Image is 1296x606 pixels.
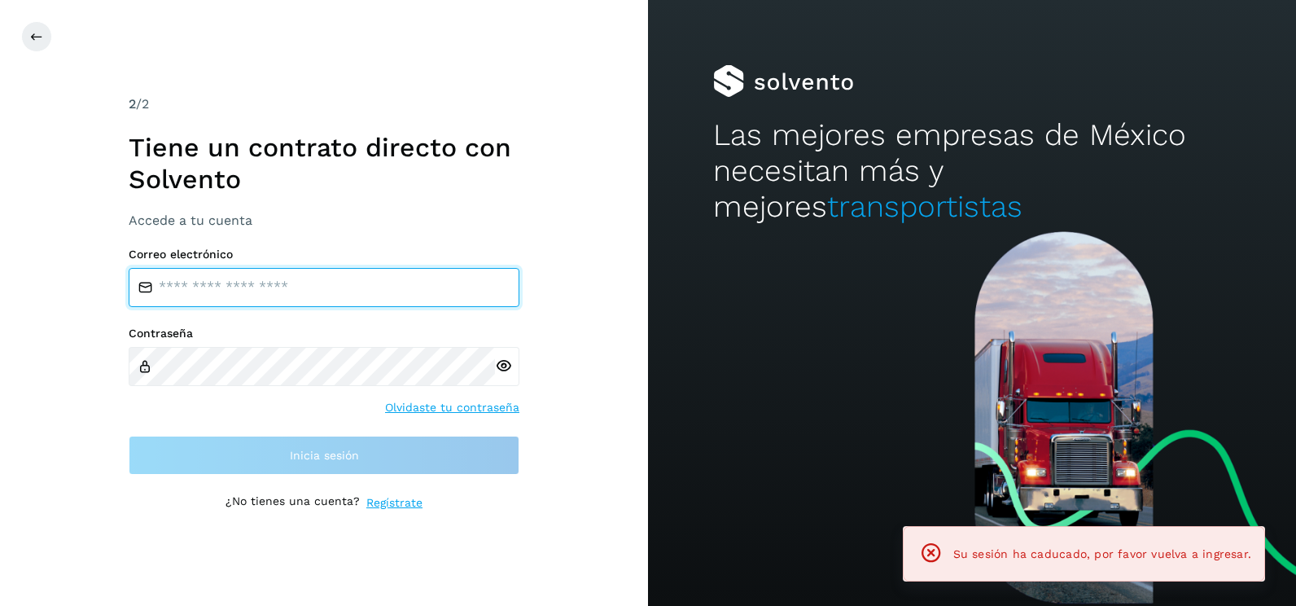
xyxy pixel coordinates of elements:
[129,248,519,261] label: Correo electrónico
[129,94,519,114] div: /2
[366,494,423,512] a: Regístrate
[385,399,519,416] a: Olvidaste tu contraseña
[225,494,360,512] p: ¿No tienes una cuenta?
[129,213,519,228] h3: Accede a tu cuenta
[129,327,519,340] label: Contraseña
[129,132,519,195] h1: Tiene un contrato directo con Solvento
[129,436,519,475] button: Inicia sesión
[953,547,1251,560] span: Su sesión ha caducado, por favor vuelva a ingresar.
[290,450,359,461] span: Inicia sesión
[129,96,136,112] span: 2
[827,189,1022,224] span: transportistas
[713,117,1232,226] h2: Las mejores empresas de México necesitan más y mejores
